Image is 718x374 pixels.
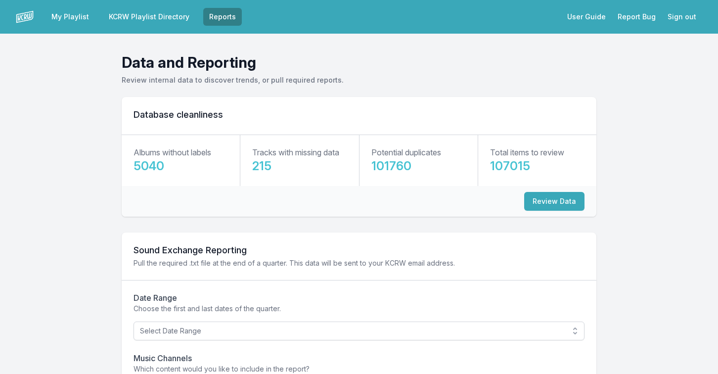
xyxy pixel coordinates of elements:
a: Reports [203,8,242,26]
button: Review Data [524,192,584,211]
h2: Date Range [134,292,584,304]
h2: Sound Exchange Reporting [134,244,584,256]
a: KCRW Playlist Directory [103,8,195,26]
p: Tracks with missing data [252,146,339,158]
img: logo-white-87cec1fa9cbef997252546196dc51331.png [16,8,34,26]
h1: Data and Reporting [122,53,596,71]
p: Choose the first and last dates of the quarter. [134,304,584,314]
p: Review internal data to discover trends, or pull required reports. [122,75,596,85]
p: Pull the required .txt file at the end of a quarter. This data will be sent to your KCRW email ad... [134,258,584,268]
a: My Playlist [45,8,95,26]
big: 5040 [134,159,164,173]
p: Total items to review [490,146,564,158]
h2: Database cleanliness [134,109,584,121]
h2: Music Channels [134,352,584,364]
a: User Guide [561,8,612,26]
big: 107015 [490,159,530,173]
a: Report Bug [612,8,662,26]
button: Sign out [662,8,702,26]
big: 101760 [371,159,411,173]
p: Albums without labels [134,146,211,158]
p: Potential duplicates [371,146,441,158]
span: Select Date Range [140,326,564,336]
p: Which content would you like to include in the report? [134,364,584,374]
button: Select Date Range [134,322,584,340]
big: 215 [252,159,271,173]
